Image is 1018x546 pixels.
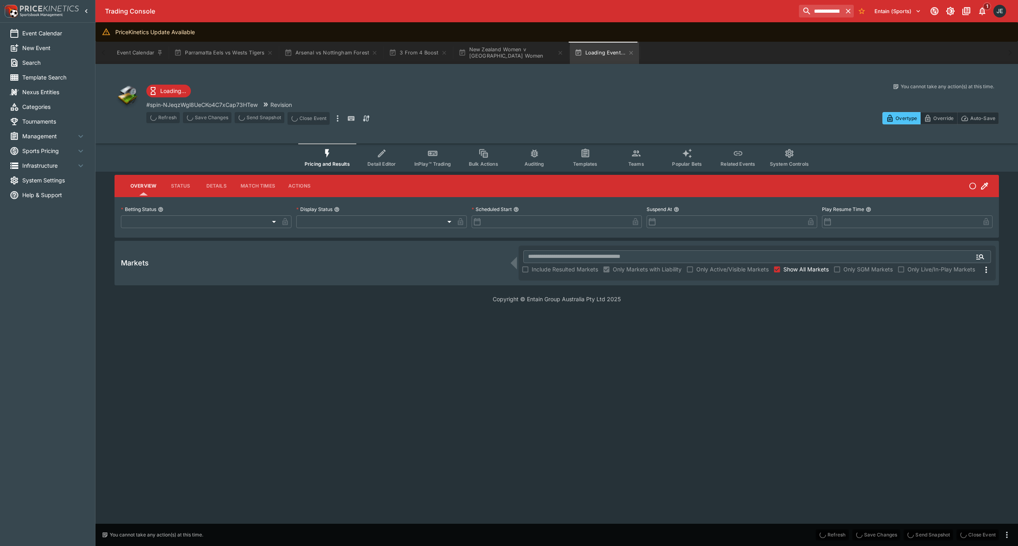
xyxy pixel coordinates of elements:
button: Event Calendar [112,42,168,64]
img: PriceKinetics [20,6,79,12]
span: Show All Markets [783,265,829,273]
button: Documentation [959,4,973,18]
svg: More [981,265,991,275]
span: Popular Bets [672,161,702,167]
span: System Settings [22,176,85,184]
button: Betting Status [158,207,163,212]
button: Scheduled Start [513,207,519,212]
span: Auditing [525,161,544,167]
p: You cannot take any action(s) at this time. [110,531,203,538]
p: Override [933,114,954,122]
span: Pricing and Results [305,161,350,167]
span: Only Active/Visible Markets [696,265,769,273]
button: Display Status [334,207,340,212]
p: Play Resume Time [822,206,864,213]
button: Suspend At [674,207,679,212]
button: Select Tenant [870,5,926,17]
button: Connected to PK [927,4,942,18]
button: Actions [282,176,317,196]
span: Teams [628,161,644,167]
p: Overtype [896,114,917,122]
button: Arsenal vs Nottingham Forest [280,42,383,64]
p: Auto-Save [970,114,995,122]
div: James Edlin [993,5,1006,17]
span: Templates [573,161,597,167]
button: Loading Event... [570,42,639,64]
span: Tournaments [22,117,85,126]
span: 1 [983,2,991,10]
span: Infrastructure [22,161,76,170]
p: Display Status [296,206,332,213]
button: James Edlin [991,2,1008,20]
button: 3 From 4 Boost [384,42,452,64]
img: Sportsbook Management [20,13,63,17]
button: Parramatta Eels vs Wests Tigers [169,42,278,64]
p: Suspend At [647,206,672,213]
p: You cannot take any action(s) at this time. [901,83,994,90]
button: Auto-Save [957,112,999,124]
button: Notifications [975,4,989,18]
span: Only SGM Markets [843,265,893,273]
button: Overtype [882,112,921,124]
button: Override [920,112,957,124]
button: Overview [124,176,163,196]
div: Trading Console [105,7,796,15]
span: Management [22,132,76,140]
span: Include Resulted Markets [532,265,598,273]
span: Detail Editor [367,161,396,167]
img: other.png [115,83,140,108]
button: Status [163,176,198,196]
p: Loading... [160,87,186,95]
span: New Event [22,44,85,52]
span: Only Markets with Liability [613,265,682,273]
span: InPlay™ Trading [414,161,451,167]
span: Search [22,58,85,67]
span: Only Live/In-Play Markets [907,265,975,273]
p: Copyright © Entain Group Australia Pty Ltd 2025 [95,295,1018,303]
button: No Bookmarks [855,5,868,17]
button: Play Resume Time [866,207,871,212]
span: Categories [22,103,85,111]
button: New Zealand Women v [GEOGRAPHIC_DATA] Women [454,42,568,64]
button: more [1002,530,1012,540]
button: more [333,112,342,125]
span: Bulk Actions [469,161,498,167]
span: System Controls [770,161,809,167]
button: Open [973,250,987,264]
p: Betting Status [121,206,156,213]
span: Help & Support [22,191,85,199]
div: Start From [882,112,999,124]
h5: Markets [121,258,149,267]
div: PriceKinetics Update Available [115,25,195,39]
span: Event Calendar [22,29,85,37]
p: Scheduled Start [472,206,512,213]
input: search [799,5,843,17]
button: Toggle light/dark mode [943,4,958,18]
div: Event type filters [298,143,815,172]
span: Nexus Entities [22,88,85,96]
span: Template Search [22,73,85,81]
button: Match Times [234,176,282,196]
p: Revision [270,101,292,109]
span: Related Events [721,161,755,167]
img: PriceKinetics Logo [2,3,18,19]
button: Details [198,176,234,196]
span: Sports Pricing [22,147,76,155]
p: Copy To Clipboard [146,101,258,109]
